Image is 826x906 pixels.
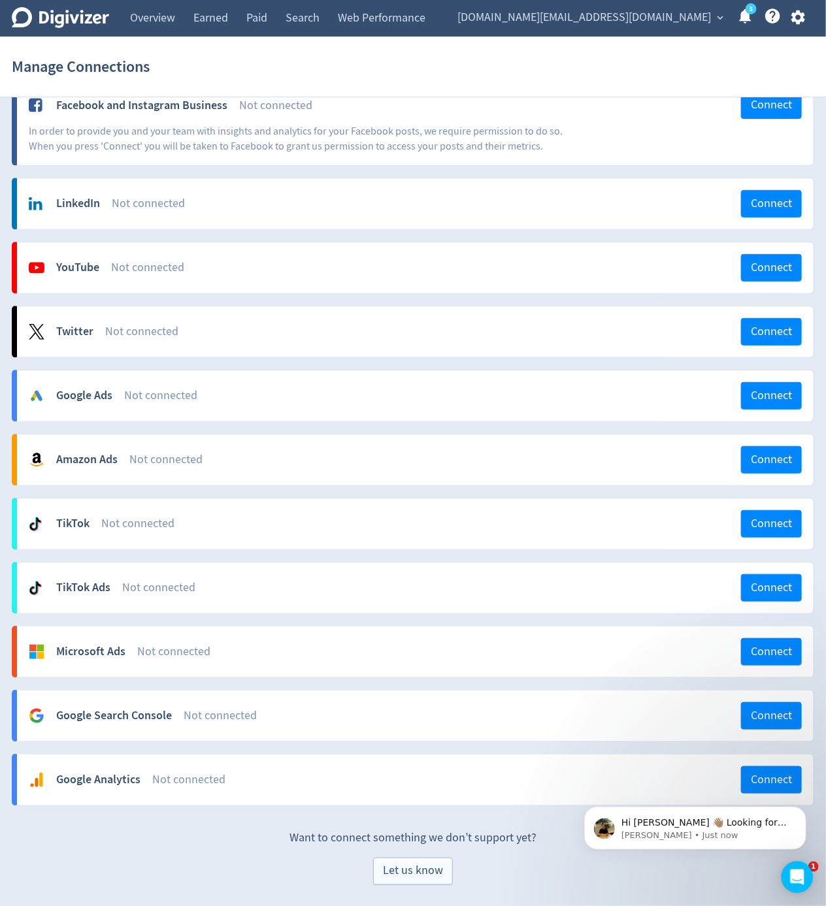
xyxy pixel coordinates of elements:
iframe: Intercom notifications message [565,779,826,871]
div: Not connected [112,195,741,212]
div: Not connected [111,259,741,276]
button: Connect [741,766,802,794]
div: Not connected [152,771,741,788]
a: Microsoft AdsNot connectedConnect [17,626,814,677]
span: Connect [751,710,792,722]
div: Not connected [105,323,741,340]
svg: Google Analytics [29,708,44,724]
button: Connect [741,190,802,218]
svg: Google Analytics [29,772,44,788]
a: YouTubeNot connectedConnect [17,242,814,293]
button: Connect [741,382,802,410]
a: LinkedInNot connectedConnect [17,178,814,229]
button: Connect [741,91,802,119]
span: 1 [808,862,819,872]
div: Open Intercom Messenger [782,862,813,893]
h1: Manage Connections [12,46,150,88]
a: Google AnalyticsNot connectedConnect [17,754,814,805]
a: TikTok AdsNot connectedConnect [17,562,814,613]
a: Facebook and Instagram BusinessNot connectedConnectIn order to provide you and your team with ins... [17,80,814,165]
div: LinkedIn [56,195,100,212]
div: Google Analytics [56,771,140,788]
div: Facebook and Instagram Business [56,97,227,114]
button: Connect [741,446,802,474]
div: Google Ads [56,387,112,404]
span: Connect [751,582,792,594]
div: Google Search Console [56,707,172,724]
a: 5 [746,3,757,14]
button: Connect [741,318,802,346]
a: TwitterNot connectedConnect [17,306,814,357]
button: Connect [741,254,802,282]
div: TikTok Ads [56,579,110,596]
div: Not connected [137,643,741,660]
span: Connect [751,198,792,210]
span: Connect [751,99,792,111]
button: Let us know [373,858,453,885]
span: Connect [751,390,792,402]
button: Connect [741,702,802,730]
span: Connect [751,454,792,466]
button: [DOMAIN_NAME][EMAIL_ADDRESS][DOMAIN_NAME] [453,7,727,28]
text: 5 [750,5,753,14]
div: Not connected [129,451,741,468]
span: Connect [751,646,792,658]
span: Connect [751,774,792,786]
div: Not connected [101,515,741,532]
div: Not connected [239,97,741,114]
div: Not connected [122,579,741,596]
div: Twitter [56,323,93,340]
a: Amazon AdsNot connectedConnect [17,434,814,485]
span: In order to provide you and your team with insights and analytics for your Facebook posts, we req... [29,125,563,152]
div: Not connected [184,707,741,724]
div: Not connected [124,387,741,404]
div: Microsoft Ads [56,643,125,660]
span: expand_more [714,12,726,24]
a: Google AdsNot connectedConnect [17,370,814,421]
span: Connect [751,326,792,338]
p: Want to connect something we don’t support yet? [12,818,814,846]
div: Amazon Ads [56,451,118,468]
div: YouTube [56,259,99,276]
span: Connect [751,262,792,274]
span: Connect [751,518,792,530]
button: Connect [741,574,802,602]
button: Connect [741,510,802,538]
button: Connect [741,638,802,666]
a: Google Search ConsoleNot connectedConnect [17,690,814,741]
span: Let us know [383,866,443,877]
a: TikTokNot connectedConnect [17,498,814,549]
div: TikTok [56,515,90,532]
span: [DOMAIN_NAME][EMAIL_ADDRESS][DOMAIN_NAME] [457,7,711,28]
